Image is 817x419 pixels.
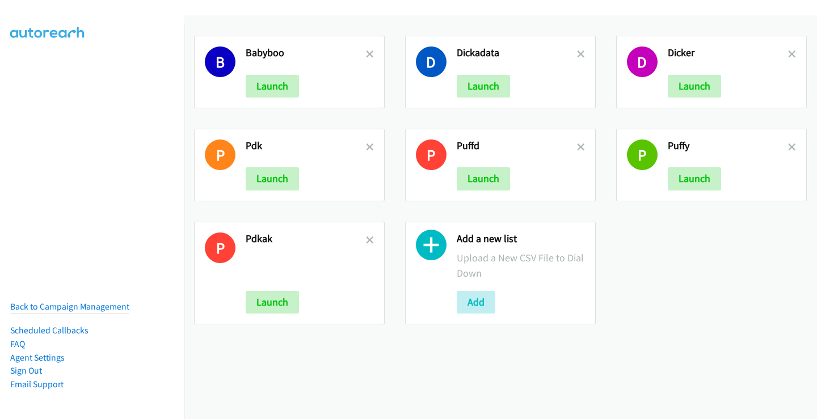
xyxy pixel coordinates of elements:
[10,379,64,390] a: Email Support
[205,232,235,263] h1: P
[627,46,658,77] h1: D
[457,46,577,60] h2: Dickadata
[10,338,25,349] a: FAQ
[416,46,447,77] h1: D
[668,167,721,190] button: Launch
[10,325,89,336] a: Scheduled Callbacks
[246,232,366,246] h2: Pdkak
[416,139,447,170] h1: P
[668,75,721,98] button: Launch
[205,46,235,77] h1: B
[246,291,299,314] button: Launch
[205,139,235,170] h1: P
[457,250,585,281] p: Upload a New CSV File to Dial Down
[457,75,510,98] button: Launch
[457,139,577,153] h2: Puffd
[10,301,129,312] a: Back to Campaign Management
[246,75,299,98] button: Launch
[668,139,788,153] h2: Puffy
[246,167,299,190] button: Launch
[457,291,495,314] button: Add
[246,46,366,60] h2: Babyboo
[668,46,788,60] h2: Dicker
[10,352,65,363] a: Agent Settings
[10,365,42,376] a: Sign Out
[627,139,658,170] h1: P
[246,139,366,153] h2: Pdk
[457,232,585,246] h2: Add a new list
[457,167,510,190] button: Launch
